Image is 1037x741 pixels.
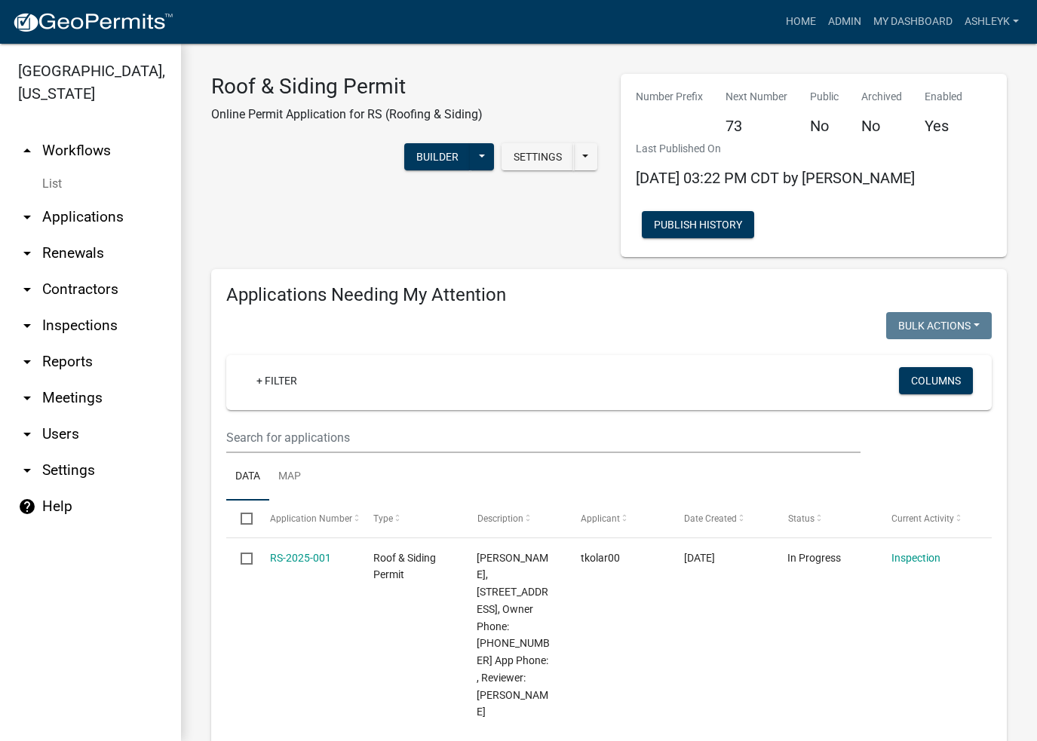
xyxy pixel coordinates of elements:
i: arrow_drop_down [18,353,36,371]
i: arrow_drop_down [18,317,36,335]
datatable-header-cell: Type [359,501,462,537]
span: Type [373,513,393,524]
datatable-header-cell: Description [462,501,566,537]
span: Date Created [684,513,737,524]
datatable-header-cell: Application Number [255,501,358,537]
p: Next Number [726,89,787,105]
p: Last Published On [636,141,915,157]
button: Settings [502,143,574,170]
button: Builder [404,143,471,170]
i: arrow_drop_up [18,142,36,160]
a: My Dashboard [867,8,959,36]
span: Application Number [270,513,352,524]
a: Home [780,8,822,36]
span: Status [787,513,814,524]
input: Search for applications [226,422,861,453]
span: Terry Charles W, 7231 E CHICAGO RD NEW CARLISLE 46552, Owner Phone: 574-274-2657 App Phone: , Rev... [477,552,550,718]
span: Roof & Siding Permit [373,552,436,581]
i: arrow_drop_down [18,280,36,299]
wm-modal-confirm: Workflow Publish History [642,220,754,232]
h5: No [861,117,902,135]
button: Bulk Actions [886,312,992,339]
span: In Progress [787,552,841,564]
a: Map [269,453,310,501]
i: arrow_drop_down [18,425,36,443]
h5: No [810,117,839,135]
a: Admin [822,8,867,36]
button: Publish History [642,211,754,238]
p: Number Prefix [636,89,703,105]
span: [DATE] 03:22 PM CDT by [PERSON_NAME] [636,169,915,187]
datatable-header-cell: Status [773,501,876,537]
span: 01/03/2025 [684,552,715,564]
datatable-header-cell: Current Activity [877,501,980,537]
i: arrow_drop_down [18,389,36,407]
i: arrow_drop_down [18,208,36,226]
p: Enabled [925,89,962,105]
button: Columns [899,367,973,394]
a: Data [226,453,269,501]
h5: 73 [726,117,787,135]
i: arrow_drop_down [18,244,36,262]
span: Current Activity [891,513,954,524]
p: Online Permit Application for RS (Roofing & Siding) [211,106,483,124]
h4: Applications Needing My Attention [226,284,992,306]
i: arrow_drop_down [18,461,36,479]
a: AshleyK [959,8,1025,36]
datatable-header-cell: Select [226,501,255,537]
h3: Roof & Siding Permit [211,74,483,100]
span: Description [477,513,523,524]
p: Archived [861,89,902,105]
datatable-header-cell: Applicant [566,501,670,537]
span: tkolar00 [581,552,620,564]
a: Inspection [891,552,940,564]
a: + Filter [244,367,309,394]
span: Applicant [581,513,620,524]
h5: Yes [925,117,962,135]
a: RS-2025-001 [270,552,331,564]
p: Public [810,89,839,105]
datatable-header-cell: Date Created [670,501,773,537]
i: help [18,498,36,516]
